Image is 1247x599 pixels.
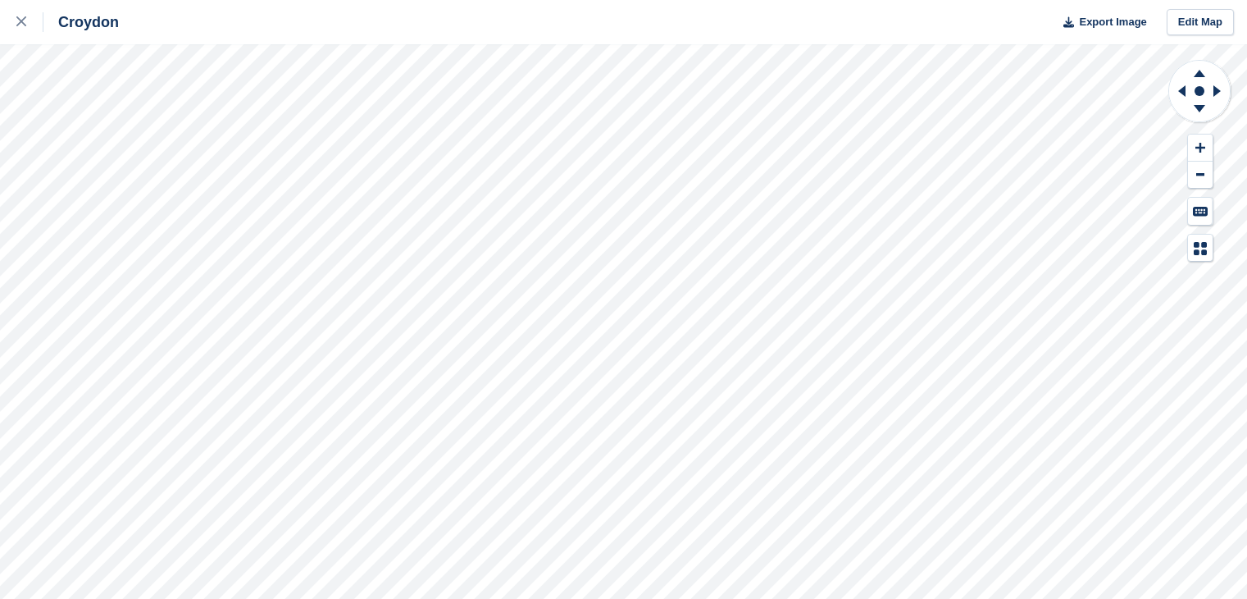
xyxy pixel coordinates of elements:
div: Croydon [43,12,119,32]
button: Map Legend [1188,235,1213,262]
span: Export Image [1079,14,1146,30]
button: Zoom Out [1188,162,1213,189]
button: Keyboard Shortcuts [1188,198,1213,225]
a: Edit Map [1167,9,1234,36]
button: Zoom In [1188,135,1213,162]
button: Export Image [1054,9,1147,36]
